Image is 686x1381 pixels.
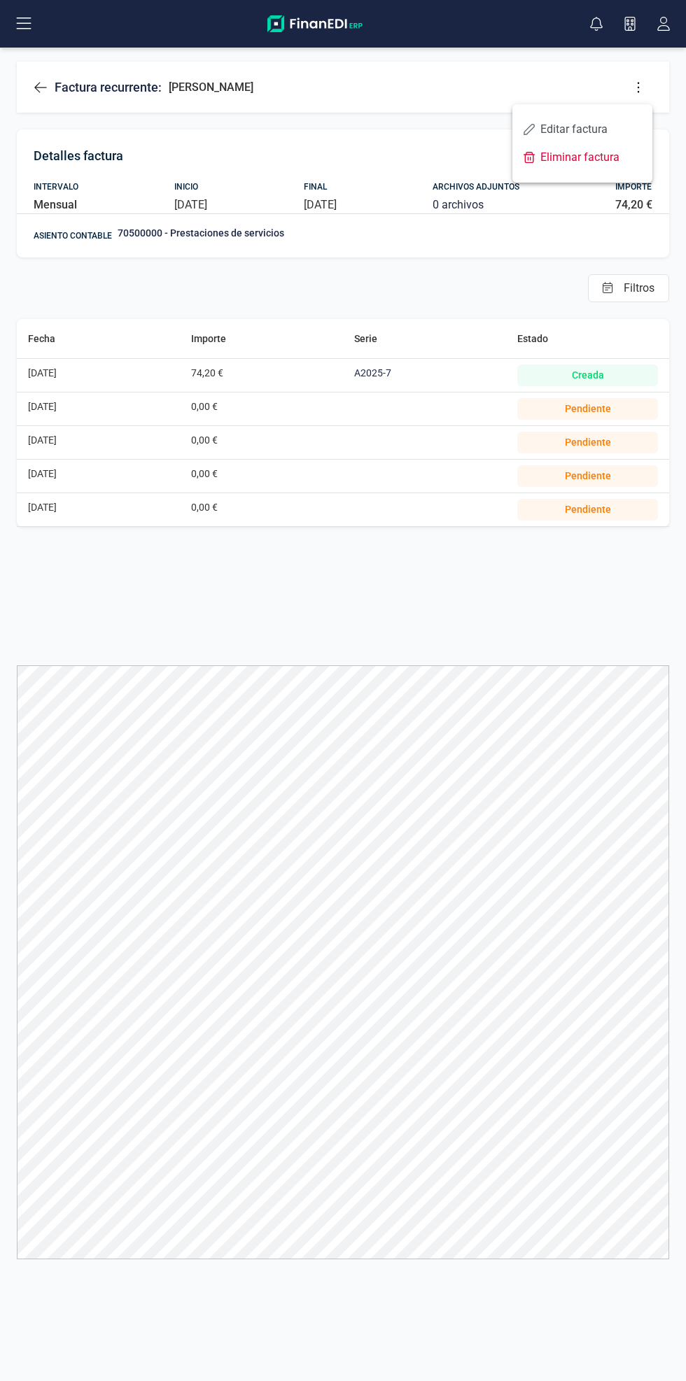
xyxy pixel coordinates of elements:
[34,197,78,213] p: Mensual
[267,15,363,32] img: Logo Finanedi
[55,79,162,96] p: Factura recurrente:
[304,177,337,197] h6: FINAL
[28,333,55,344] span: Fecha
[191,333,226,344] span: Importe
[191,367,223,378] span: 74,20 €
[174,177,207,197] h6: INICIO
[191,468,218,479] span: 0,00 €
[517,398,658,420] div: Pendiente
[28,502,57,513] span: [DATE]
[354,333,377,344] span: Serie
[191,401,218,412] span: 0,00 €
[34,146,652,166] h6: Detalles factura
[615,197,652,213] p: 74,20 €
[433,197,519,213] p: 0 archivos
[191,502,218,513] span: 0,00 €
[34,226,112,246] h6: ASIENTO CONTABLE
[540,152,641,163] span: Eliminar factura
[354,367,391,378] span: A2025-7
[433,177,519,197] h6: ARCHIVOS ADJUNTOS
[517,364,658,386] div: Creada
[169,79,253,96] span: [PERSON_NAME]
[191,434,218,446] span: 0,00 €
[517,499,658,520] div: Pendiente
[540,124,641,135] span: Editar factura
[34,177,78,197] h6: INTERVALO
[517,465,658,487] div: Pendiente
[118,226,284,246] span: 70500000 - Prestaciones de servicios
[28,367,57,378] span: [DATE]
[618,280,660,297] span: Filtros
[28,401,57,412] span: [DATE]
[174,197,207,213] p: [DATE]
[588,274,669,302] button: Filtros
[28,468,57,479] span: [DATE]
[517,432,658,453] div: Pendiente
[615,177,652,197] h6: IMPORTE
[517,333,548,344] span: Estado
[28,434,57,446] span: [DATE]
[304,197,337,213] p: [DATE]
